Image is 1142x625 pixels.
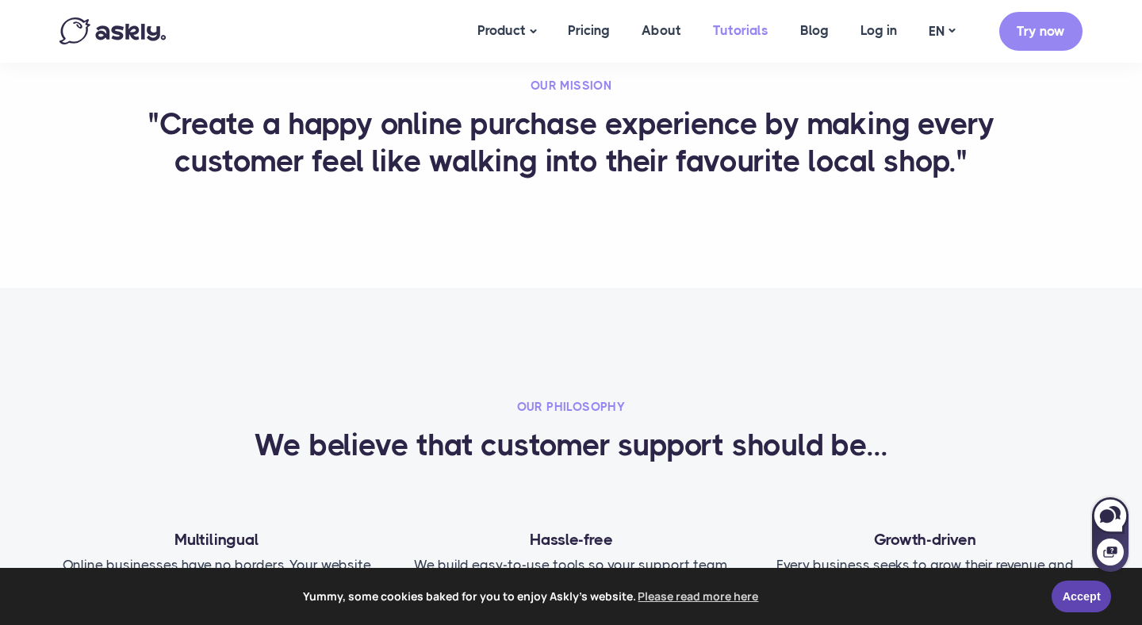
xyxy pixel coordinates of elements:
h2: Our Philosophy [147,399,995,415]
h4: Multilingual [59,528,374,551]
a: EN [913,20,971,43]
a: Accept [1052,581,1111,612]
span: Yummy, some cookies baked for you to enjoy Askly's website. [23,585,1040,608]
h3: We believe that customer support should be... [147,427,995,465]
iframe: Askly chat [1090,494,1130,573]
p: We build easy-to-use tools so your support team stays productive and happy. [414,555,729,596]
img: Askly [59,17,166,44]
h3: "Create a happy online purchase experience by making every customer feel like walking into their ... [147,105,995,181]
h2: Our mission [147,78,995,94]
p: Online businesses have no borders. Your website should transcend language barriers so everyone fe... [59,555,374,616]
h4: Hassle-free [414,528,729,551]
h4: Growth-driven [768,528,1083,551]
a: learn more about cookies [636,585,761,608]
a: Try now [999,12,1083,51]
p: Every business seeks to grow their revenue and that's the driving force behind our features. [768,555,1083,596]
